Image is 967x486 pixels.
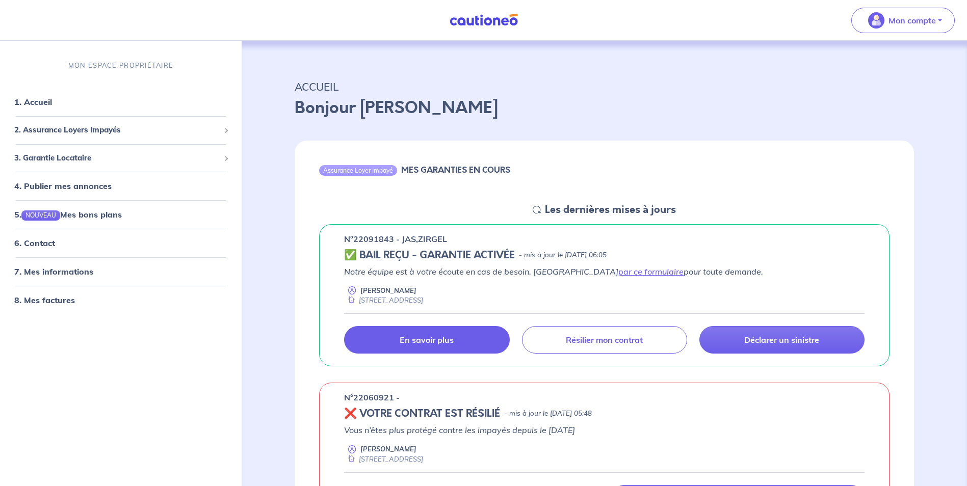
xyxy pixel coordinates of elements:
[14,97,52,107] a: 1. Accueil
[344,391,400,403] p: n°22060921 -
[344,265,865,278] p: Notre équipe est à votre écoute en cas de besoin. [GEOGRAPHIC_DATA] pour toute demande.
[14,295,75,306] a: 8. Mes factures
[446,14,522,26] img: Cautioneo
[618,266,684,277] a: par ce formulaire
[344,249,515,261] h5: ✅ BAIL REÇU - GARANTIE ACTIVÉE
[744,335,819,345] p: Déclarer un sinistre
[566,335,643,345] p: Résilier mon contrat
[319,165,397,175] div: Assurance Loyer Impayé
[68,61,173,70] p: MON ESPACE PROPRIÉTAIRE
[400,335,454,345] p: En savoir plus
[344,424,865,436] p: Vous n’êtes plus protégé contre les impayés depuis le [DATE]
[699,326,865,354] a: Déclarer un sinistre
[360,286,416,295] p: [PERSON_NAME]
[344,295,423,305] div: [STREET_ADDRESS]
[14,210,122,220] a: 5.NOUVEAUMes bons plans
[344,454,423,464] div: [STREET_ADDRESS]
[868,12,884,29] img: illu_account_valid_menu.svg
[344,408,865,420] div: state: REVOKED, Context: ,MAYBE-CERTIFICATE,,LESSOR-DOCUMENTS,IS-ODEALIM
[295,77,914,96] p: ACCUEIL
[4,290,238,311] div: 8. Mes factures
[504,409,592,419] p: - mis à jour le [DATE] 05:48
[344,408,500,420] h5: ❌ VOTRE CONTRAT EST RÉSILIÉ
[4,176,238,197] div: 4. Publier mes annonces
[344,249,865,261] div: state: CONTRACT-VALIDATED, Context: ,MAYBE-CERTIFICATE,,LESSOR-DOCUMENTS,IS-ODEALIM
[4,233,238,254] div: 6. Contact
[4,148,238,168] div: 3. Garantie Locataire
[14,267,93,277] a: 7. Mes informations
[888,14,936,26] p: Mon compte
[4,92,238,113] div: 1. Accueil
[14,125,220,137] span: 2. Assurance Loyers Impayés
[519,250,607,260] p: - mis à jour le [DATE] 06:05
[522,326,687,354] a: Résilier mon contrat
[295,96,914,120] p: Bonjour [PERSON_NAME]
[344,326,509,354] a: En savoir plus
[401,165,510,175] h6: MES GARANTIES EN COURS
[4,121,238,141] div: 2. Assurance Loyers Impayés
[14,238,55,249] a: 6. Contact
[360,444,416,454] p: [PERSON_NAME]
[14,152,220,164] span: 3. Garantie Locataire
[545,204,676,216] h5: Les dernières mises à jours
[344,233,447,245] p: n°22091843 - JAS,ZIRGEL
[4,205,238,225] div: 5.NOUVEAUMes bons plans
[4,262,238,282] div: 7. Mes informations
[14,181,112,192] a: 4. Publier mes annonces
[851,8,955,33] button: illu_account_valid_menu.svgMon compte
